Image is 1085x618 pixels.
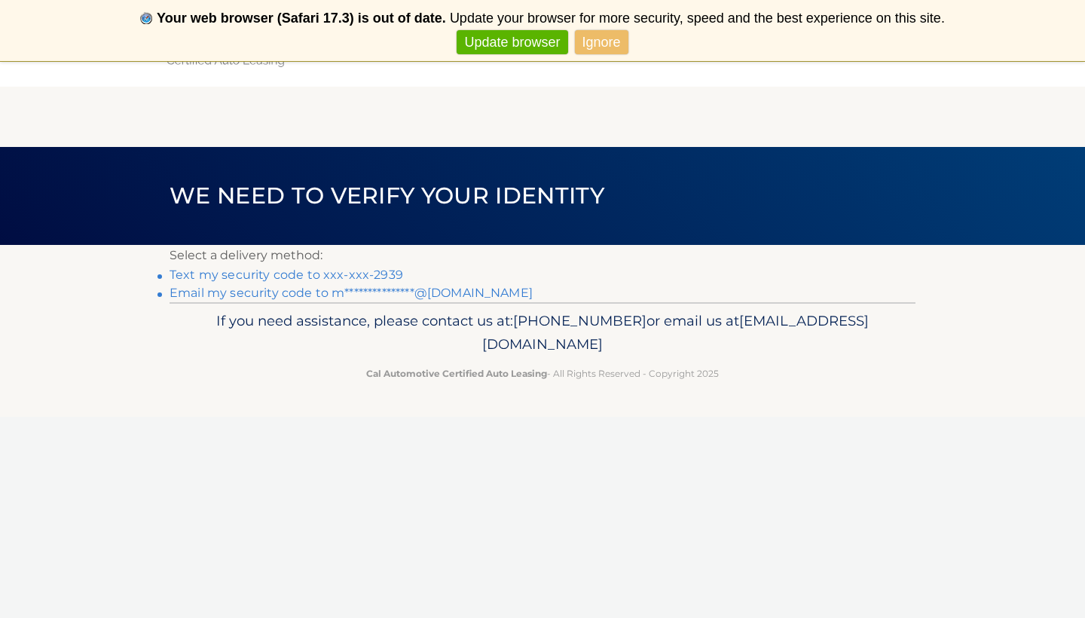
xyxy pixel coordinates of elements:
[457,30,567,55] a: Update browser
[179,309,906,357] p: If you need assistance, please contact us at: or email us at
[366,368,547,379] strong: Cal Automotive Certified Auto Leasing
[170,182,604,210] span: We need to verify your identity
[575,30,628,55] a: Ignore
[513,312,646,329] span: [PHONE_NUMBER]
[157,11,446,26] b: Your web browser (Safari 17.3) is out of date.
[170,268,403,282] a: Text my security code to xxx-xxx-2939
[170,245,915,266] p: Select a delivery method:
[450,11,945,26] span: Update your browser for more security, speed and the best experience on this site.
[179,366,906,381] p: - All Rights Reserved - Copyright 2025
